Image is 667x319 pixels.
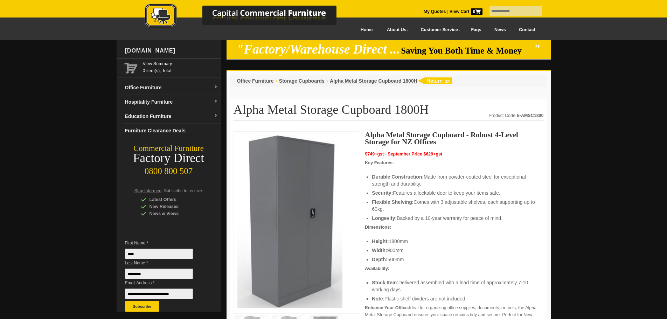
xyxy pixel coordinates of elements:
h3: Alpha Metal Storage Cupboard - Robust 4-Level Storage for NZ Offices [365,131,543,145]
span: 0 item(s), Total: [143,60,218,73]
li: › [326,77,328,84]
a: View Cart0 [448,9,482,14]
a: About Us [379,22,413,38]
li: 500mm [372,256,536,263]
div: 0800 800 507 [117,163,221,176]
strong: Durable Construction: [372,174,424,180]
a: Office Furniture [237,78,274,84]
a: Furniture Clearance Deals [122,124,221,138]
li: 900mm [372,247,536,254]
h1: Alpha Metal Storage Cupboard 1800H [234,103,544,121]
strong: Key Features: [365,160,394,165]
input: Email Address * [125,289,193,299]
strong: Depth: [372,257,387,262]
a: Storage Cupboards [279,78,325,84]
a: News [488,22,512,38]
a: Hospitality Furnituredropdown [122,95,221,109]
strong: Stock Item: [372,280,398,285]
span: Stay Informed [134,188,162,193]
strong: Security: [372,190,393,196]
strong: Dimensions: [365,225,391,230]
a: Office Furnituredropdown [122,81,221,95]
strong: Longevity: [372,215,397,221]
button: Subscribe [125,301,159,312]
a: Faqs [465,22,488,38]
a: Alpha Metal Storage Cupboard 1800H [330,78,417,84]
input: Last Name * [125,269,193,279]
strong: Width: [372,248,387,253]
img: Office metal storage cupboard, 1800H, with lockable doors and adjustable shelves. [237,135,342,308]
span: Subscribe to receive: [164,188,203,193]
div: Factory Direct [117,153,221,163]
a: Customer Service [413,22,464,38]
em: " [533,42,541,56]
img: dropdown [214,99,218,104]
a: View Summary [143,60,218,67]
strong: Note: [372,296,384,301]
li: Delivered assembled with a lead time of approximately 7-10 working days. [372,279,536,293]
span: Saving You Both Time & Money [401,46,532,55]
li: Features a lockable door to keep your items safe. [372,189,536,196]
strong: Flexible Shelving: [372,199,414,205]
div: New Releases [141,203,207,210]
div: Product Code: [488,112,543,119]
span: First Name * [125,240,203,247]
strong: Availability: [365,266,389,271]
strong: Enhance Your Office: [365,305,409,310]
img: Capital Commercial Furniture Logo [125,4,370,29]
a: My Quotes [424,9,446,14]
span: 0 [471,8,482,15]
em: "Factory/Warehouse Direct ... [236,42,400,56]
strong: View Cart [450,9,482,14]
a: Capital Commercial Furniture Logo [125,4,370,31]
div: [DOMAIN_NAME] [122,40,221,61]
span: Last Name * [125,259,203,266]
img: dropdown [214,114,218,118]
li: › [276,77,277,84]
input: First Name * [125,249,193,259]
a: Contact [512,22,542,38]
div: Commercial Furniture [117,144,221,153]
a: Education Furnituredropdown [122,109,221,124]
li: 1800mm [372,238,536,245]
span: $749+gst - September Price $629+gst [365,152,442,157]
div: News & Views [141,210,207,217]
li: Backed by a 10-year warranty for peace of mind. [372,215,536,222]
img: return to [417,77,452,84]
span: Email Address * [125,279,203,286]
li: Plastic shelf dividers are not included. [372,295,536,302]
img: dropdown [214,85,218,89]
li: Made from powder-coated steel for exceptional strength and durability. [372,173,536,187]
strong: E-AMSC1800 [516,113,543,118]
li: Comes with 3 adjustable shelves, each supporting up to 60kg. [372,199,536,213]
div: Latest Offers [141,196,207,203]
strong: Height: [372,238,389,244]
